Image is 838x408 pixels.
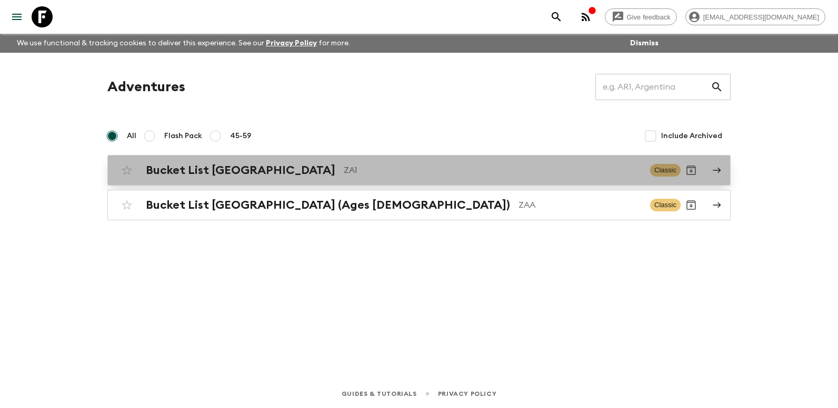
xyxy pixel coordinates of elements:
button: Dismiss [627,36,661,51]
input: e.g. AR1, Argentina [595,72,711,102]
span: 45-59 [230,131,252,141]
button: Archive [681,160,702,181]
a: Guides & Tutorials [342,388,417,400]
button: search adventures [546,6,567,27]
a: Bucket List [GEOGRAPHIC_DATA] (Ages [DEMOGRAPHIC_DATA])ZAAClassicArchive [107,190,731,220]
span: All [127,131,136,141]
button: menu [6,6,27,27]
span: Give feedback [621,13,676,21]
h2: Bucket List [GEOGRAPHIC_DATA] [146,163,335,177]
span: Classic [650,164,681,177]
span: [EMAIL_ADDRESS][DOMAIN_NAME] [697,13,825,21]
p: We use functional & tracking cookies to deliver this experience. See our for more. [13,34,354,53]
div: [EMAIL_ADDRESS][DOMAIN_NAME] [685,8,825,25]
h1: Adventures [107,76,185,98]
a: Privacy Policy [438,388,496,400]
span: Flash Pack [164,131,202,141]
a: Bucket List [GEOGRAPHIC_DATA]ZA1ClassicArchive [107,155,731,186]
a: Give feedback [605,8,677,25]
a: Privacy Policy [266,40,317,47]
h2: Bucket List [GEOGRAPHIC_DATA] (Ages [DEMOGRAPHIC_DATA]) [146,198,510,212]
p: ZAA [518,199,642,211]
p: ZA1 [344,164,642,177]
span: Classic [650,199,681,211]
button: Archive [681,195,702,216]
span: Include Archived [661,131,722,141]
